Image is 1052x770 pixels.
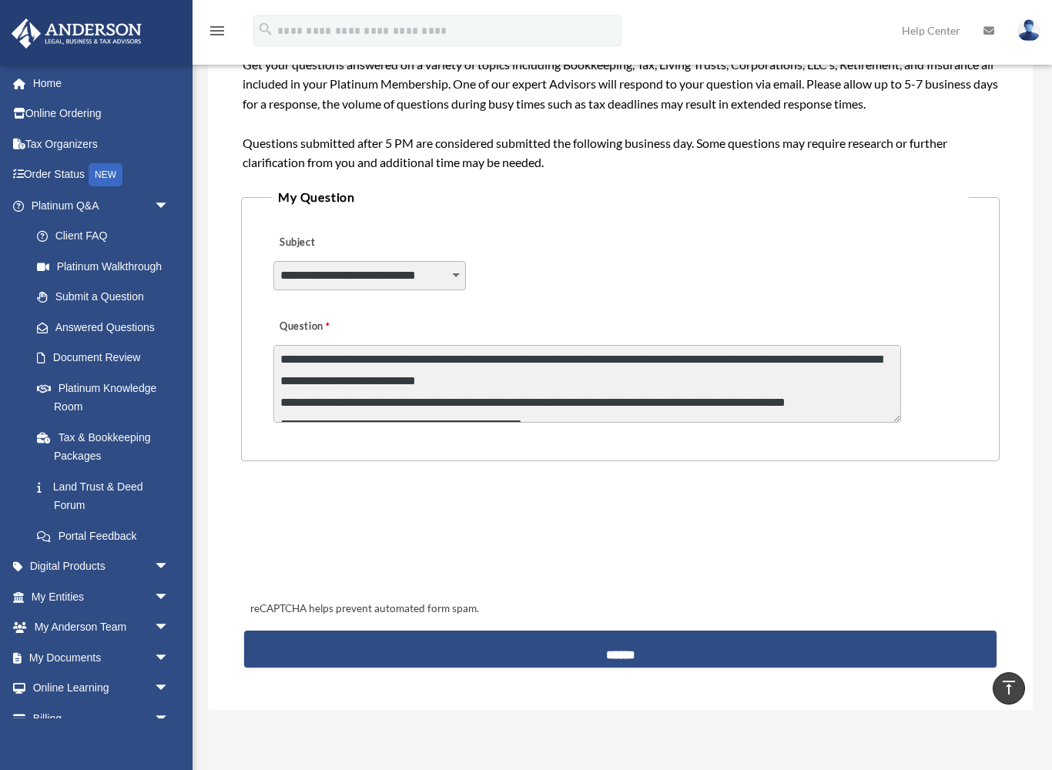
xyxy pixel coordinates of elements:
[22,521,193,551] a: Portal Feedback
[11,581,193,612] a: My Entitiesarrow_drop_down
[11,68,193,99] a: Home
[272,186,969,208] legend: My Question
[89,163,122,186] div: NEW
[246,509,480,569] iframe: reCAPTCHA
[22,312,193,343] a: Answered Questions
[257,21,274,38] i: search
[11,551,193,582] a: Digital Productsarrow_drop_down
[11,703,193,734] a: Billingarrow_drop_down
[22,343,193,373] a: Document Review
[22,251,193,282] a: Platinum Walkthrough
[11,673,193,704] a: Online Learningarrow_drop_down
[11,99,193,129] a: Online Ordering
[273,232,420,253] label: Subject
[1000,678,1018,697] i: vertical_align_top
[154,551,185,583] span: arrow_drop_down
[154,190,185,222] span: arrow_drop_down
[22,471,193,521] a: Land Trust & Deed Forum
[1017,19,1040,42] img: User Pic
[273,316,393,337] label: Question
[154,642,185,674] span: arrow_drop_down
[22,282,185,313] a: Submit a Question
[154,703,185,735] span: arrow_drop_down
[154,673,185,705] span: arrow_drop_down
[11,190,193,221] a: Platinum Q&Aarrow_drop_down
[208,22,226,40] i: menu
[11,129,193,159] a: Tax Organizers
[22,422,193,471] a: Tax & Bookkeeping Packages
[154,612,185,644] span: arrow_drop_down
[993,672,1025,705] a: vertical_align_top
[154,581,185,613] span: arrow_drop_down
[244,600,997,618] div: reCAPTCHA helps prevent automated form spam.
[11,612,193,643] a: My Anderson Teamarrow_drop_down
[11,642,193,673] a: My Documentsarrow_drop_down
[208,27,226,40] a: menu
[22,373,193,422] a: Platinum Knowledge Room
[7,18,146,49] img: Anderson Advisors Platinum Portal
[11,159,193,191] a: Order StatusNEW
[22,221,193,252] a: Client FAQ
